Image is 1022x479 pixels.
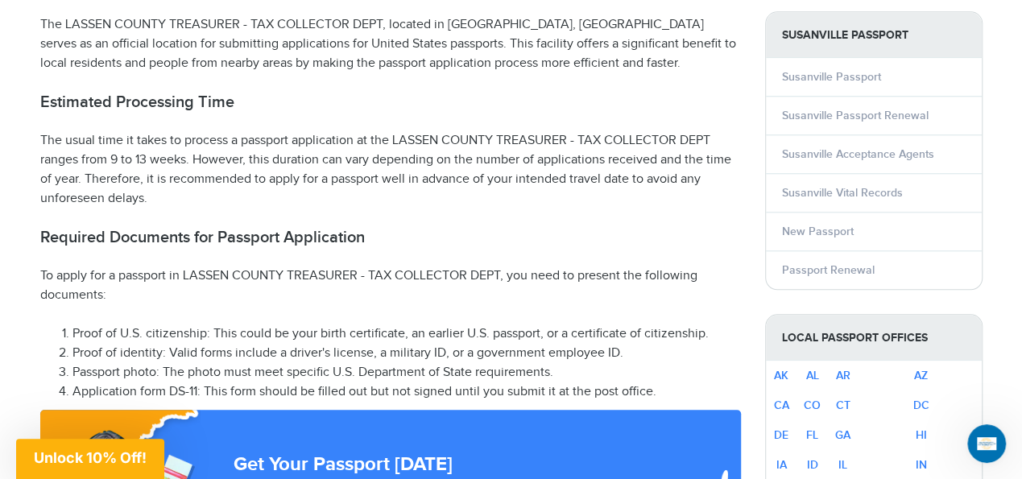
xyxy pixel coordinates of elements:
a: Passport Renewal [782,263,875,277]
h2: Required Documents for Passport Application [40,228,741,247]
a: DC [913,398,929,412]
li: Application form DS-11: This form should be filled out but not signed until you submit it at the ... [72,382,741,402]
a: IL [838,458,847,472]
strong: Susanville Passport [766,12,982,58]
a: AZ [914,369,928,382]
a: AR [836,369,850,382]
a: IA [776,458,787,472]
a: IN [916,458,927,472]
li: Passport photo: The photo must meet specific U.S. Department of State requirements. [72,363,741,382]
a: DE [774,428,788,442]
a: FL [806,428,818,442]
a: ID [807,458,818,472]
a: CT [836,398,850,412]
a: CO [804,398,821,412]
a: CA [774,398,789,412]
p: The usual time it takes to process a passport application at the LASSEN COUNTY TREASURER - TAX CO... [40,131,741,209]
a: Susanville Passport Renewal [782,109,929,122]
h2: Estimated Processing Time [40,93,741,112]
a: Susanville Acceptance Agents [782,147,934,161]
a: GA [835,428,850,442]
a: AL [806,369,819,382]
a: Susanville Passport [782,70,881,84]
span: Unlock 10% Off! [34,449,147,466]
p: The LASSEN COUNTY TREASURER - TAX COLLECTOR DEPT, located in [GEOGRAPHIC_DATA], [GEOGRAPHIC_DATA]... [40,15,741,73]
div: Unlock 10% Off! [16,439,164,479]
a: AK [774,369,788,382]
p: To apply for a passport in LASSEN COUNTY TREASURER - TAX COLLECTOR DEPT, you need to present the ... [40,266,741,305]
a: HI [916,428,927,442]
li: Proof of identity: Valid forms include a driver's license, a military ID, or a government employe... [72,344,741,363]
strong: Local Passport Offices [766,315,982,361]
li: Proof of U.S. citizenship: This could be your birth certificate, an earlier U.S. passport, or a c... [72,324,741,344]
a: Susanville Vital Records [782,186,903,200]
iframe: Intercom live chat [967,424,1006,463]
a: New Passport [782,225,854,238]
strong: Get Your Passport [DATE] [234,452,453,476]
